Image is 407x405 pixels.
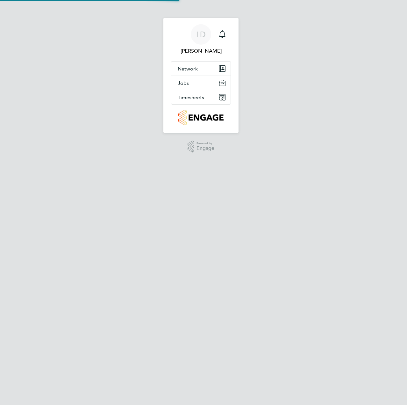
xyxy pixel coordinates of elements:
[171,24,231,55] a: LD[PERSON_NAME]
[196,146,214,151] span: Engage
[196,141,214,146] span: Powered by
[163,18,239,133] nav: Main navigation
[178,94,204,100] span: Timesheets
[188,141,215,153] a: Powered byEngage
[178,110,223,125] img: countryside-properties-logo-retina.png
[171,76,231,90] button: Jobs
[171,90,231,104] button: Timesheets
[171,47,231,55] span: Liam D'unienville
[196,30,206,39] span: LD
[171,110,231,125] a: Go to home page
[171,62,231,76] button: Network
[178,66,198,72] span: Network
[178,80,189,86] span: Jobs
